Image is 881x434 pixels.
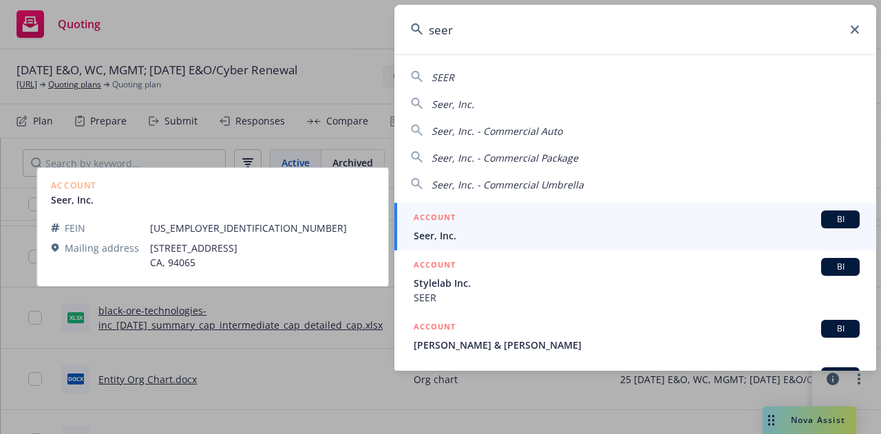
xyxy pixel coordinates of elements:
[414,258,456,274] h5: ACCOUNT
[432,98,474,111] span: Seer, Inc.
[432,124,562,138] span: Seer, Inc. - Commercial Auto
[414,338,860,352] span: [PERSON_NAME] & [PERSON_NAME]
[827,261,854,273] span: BI
[414,276,860,290] span: Stylelab Inc.
[394,360,876,407] a: ACCOUNTBI
[414,210,456,227] h5: ACCOUNT
[827,370,854,382] span: BI
[414,367,456,384] h5: ACCOUNT
[414,320,456,336] h5: ACCOUNT
[394,250,876,312] a: ACCOUNTBIStylelab Inc.SEER
[414,228,860,243] span: Seer, Inc.
[394,203,876,250] a: ACCOUNTBISeer, Inc.
[827,323,854,335] span: BI
[432,151,578,164] span: Seer, Inc. - Commercial Package
[394,312,876,360] a: ACCOUNTBI[PERSON_NAME] & [PERSON_NAME]
[394,5,876,54] input: Search...
[432,71,454,84] span: SEER
[827,213,854,226] span: BI
[432,178,584,191] span: Seer, Inc. - Commercial Umbrella
[414,290,860,305] span: SEER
